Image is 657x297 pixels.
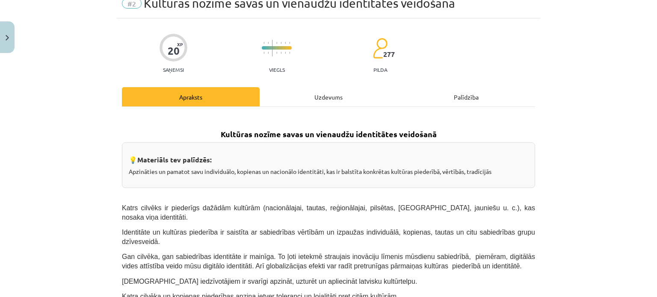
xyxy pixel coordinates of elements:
[272,40,273,56] img: icon-long-line-d9ea69661e0d244f92f715978eff75569469978d946b2353a9bb055b3ed8787d.svg
[289,42,290,44] img: icon-short-line-57e1e144782c952c97e751825c79c345078a6d821885a25fce030b3d8c18986b.svg
[122,229,535,245] span: Identitāte un kultūras piederība ir saistīta ar sabiedrības vērtībām un izpaužas individuālā, kop...
[260,87,397,106] div: Uzdevums
[221,129,437,139] strong: Kultūras nozīme savas un vienaudžu identitātes veidošanā
[268,42,269,44] img: icon-short-line-57e1e144782c952c97e751825c79c345078a6d821885a25fce030b3d8c18986b.svg
[276,42,277,44] img: icon-short-line-57e1e144782c952c97e751825c79c345078a6d821885a25fce030b3d8c18986b.svg
[383,50,395,58] span: 277
[168,45,180,57] div: 20
[122,278,417,285] span: [DEMOGRAPHIC_DATA] iedzīvotājiem ir svarīgi apzināt, uzturēt un apliecināt latvisku kultūrtelpu.
[122,87,260,106] div: Apraksts
[373,67,387,73] p: pilda
[137,155,212,164] strong: Materiāls tev palīdzēs:
[122,204,535,221] span: Katrs cilvēks ir piederīgs dažādām kultūrām (nacionālajai, tautas, reģionālajai, pilsētas, [GEOGR...
[281,42,281,44] img: icon-short-line-57e1e144782c952c97e751825c79c345078a6d821885a25fce030b3d8c18986b.svg
[276,52,277,54] img: icon-short-line-57e1e144782c952c97e751825c79c345078a6d821885a25fce030b3d8c18986b.svg
[6,35,9,41] img: icon-close-lesson-0947bae3869378f0d4975bcd49f059093ad1ed9edebbc8119c70593378902aed.svg
[122,253,535,270] span: Gan cilvēka, gan sabiedrības identitāte ir mainīga. To ļoti ietekmē straujais inovāciju līmenis m...
[129,167,528,176] p: Apzināties un pamatot savu individuālo, kopienas un nacionālo identitāti, kas ir balstīta konkrēt...
[160,67,187,73] p: Saņemsi
[129,149,528,165] h3: 💡
[285,42,286,44] img: icon-short-line-57e1e144782c952c97e751825c79c345078a6d821885a25fce030b3d8c18986b.svg
[373,38,388,59] img: students-c634bb4e5e11cddfef0936a35e636f08e4e9abd3cc4e673bd6f9a4125e45ecb1.svg
[397,87,535,106] div: Palīdzība
[269,67,285,73] p: Viegls
[289,52,290,54] img: icon-short-line-57e1e144782c952c97e751825c79c345078a6d821885a25fce030b3d8c18986b.svg
[268,52,269,54] img: icon-short-line-57e1e144782c952c97e751825c79c345078a6d821885a25fce030b3d8c18986b.svg
[177,42,183,47] span: XP
[281,52,281,54] img: icon-short-line-57e1e144782c952c97e751825c79c345078a6d821885a25fce030b3d8c18986b.svg
[285,52,286,54] img: icon-short-line-57e1e144782c952c97e751825c79c345078a6d821885a25fce030b3d8c18986b.svg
